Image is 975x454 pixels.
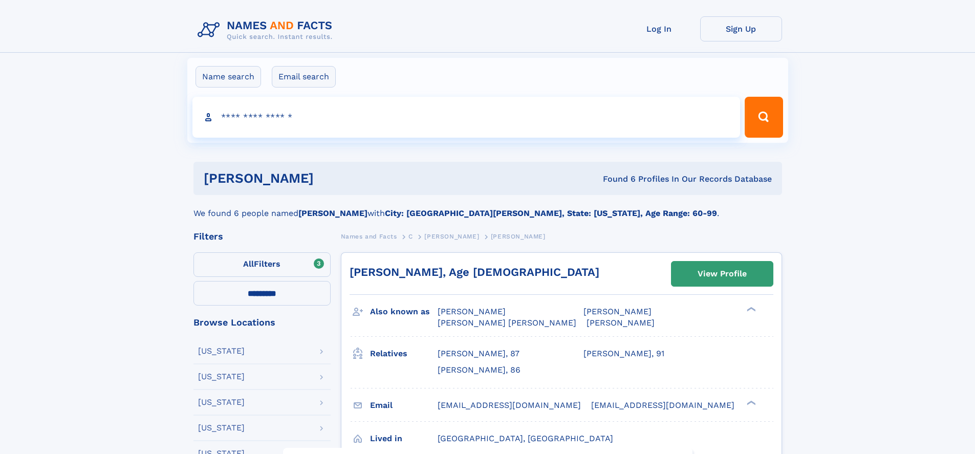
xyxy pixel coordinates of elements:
[196,66,261,88] label: Name search
[243,259,254,269] span: All
[198,398,245,406] div: [US_STATE]
[204,172,459,185] h1: [PERSON_NAME]
[424,230,479,243] a: [PERSON_NAME]
[583,307,652,316] span: [PERSON_NAME]
[591,400,734,410] span: [EMAIL_ADDRESS][DOMAIN_NAME]
[438,400,581,410] span: [EMAIL_ADDRESS][DOMAIN_NAME]
[587,318,655,328] span: [PERSON_NAME]
[458,174,772,185] div: Found 6 Profiles In Our Records Database
[438,348,519,359] a: [PERSON_NAME], 87
[298,208,367,218] b: [PERSON_NAME]
[583,348,664,359] a: [PERSON_NAME], 91
[272,66,336,88] label: Email search
[438,434,613,443] span: [GEOGRAPHIC_DATA], [GEOGRAPHIC_DATA]
[744,306,756,313] div: ❯
[341,230,397,243] a: Names and Facts
[385,208,717,218] b: City: [GEOGRAPHIC_DATA][PERSON_NAME], State: [US_STATE], Age Range: 60-99
[193,252,331,277] label: Filters
[198,424,245,432] div: [US_STATE]
[350,266,599,278] a: [PERSON_NAME], Age [DEMOGRAPHIC_DATA]
[744,399,756,406] div: ❯
[491,233,546,240] span: [PERSON_NAME]
[193,232,331,241] div: Filters
[370,345,438,362] h3: Relatives
[700,16,782,41] a: Sign Up
[438,364,521,376] a: [PERSON_NAME], 86
[198,347,245,355] div: [US_STATE]
[438,307,506,316] span: [PERSON_NAME]
[198,373,245,381] div: [US_STATE]
[408,233,413,240] span: C
[424,233,479,240] span: [PERSON_NAME]
[408,230,413,243] a: C
[671,262,773,286] a: View Profile
[192,97,741,138] input: search input
[193,16,341,44] img: Logo Names and Facts
[438,318,576,328] span: [PERSON_NAME] [PERSON_NAME]
[370,430,438,447] h3: Lived in
[370,397,438,414] h3: Email
[370,303,438,320] h3: Also known as
[698,262,747,286] div: View Profile
[618,16,700,41] a: Log In
[193,318,331,327] div: Browse Locations
[745,97,783,138] button: Search Button
[193,195,782,220] div: We found 6 people named with .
